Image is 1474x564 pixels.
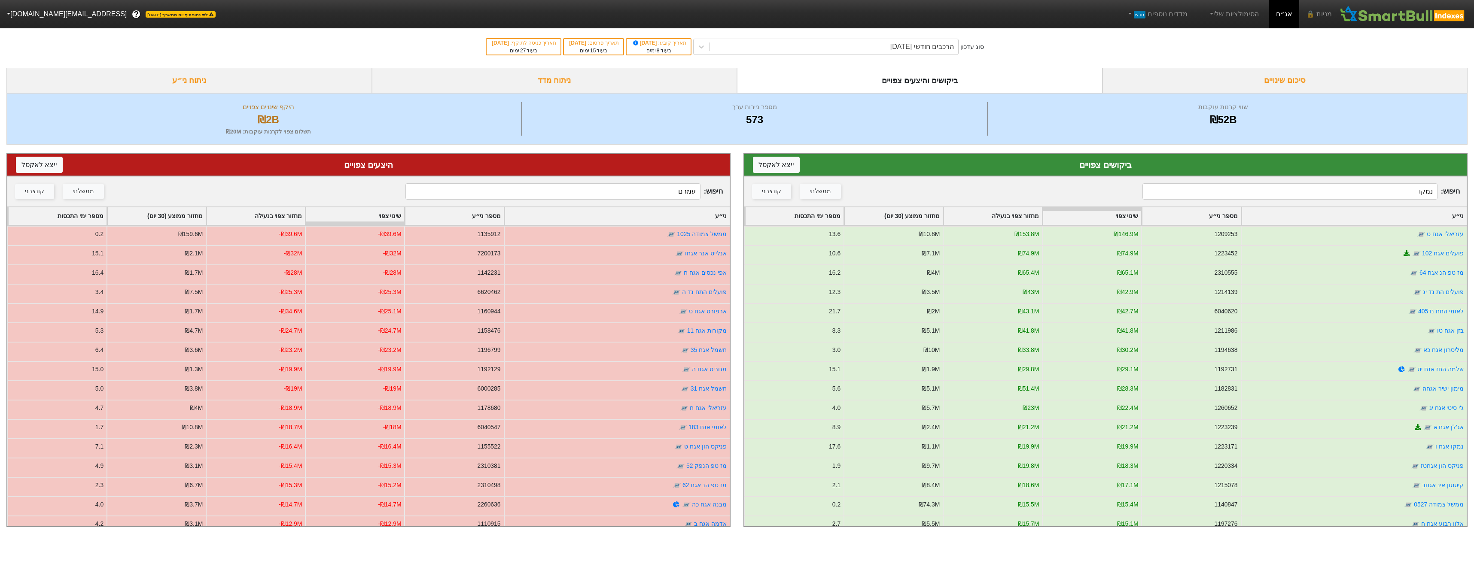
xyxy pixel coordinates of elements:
[107,207,206,225] div: Toggle SortBy
[1412,481,1421,490] img: tase link
[1417,366,1464,373] a: שלמה החז אגח יט
[279,346,302,355] div: -₪23.2M
[990,102,1456,112] div: שווי קרנות עוקבות
[631,39,686,47] div: תאריך קובע :
[1142,183,1460,200] span: חיפוש :
[1214,423,1237,432] div: 1223239
[1018,268,1039,277] div: ₪65.4M
[92,307,104,316] div: 14.9
[95,442,104,451] div: 7.1
[279,307,302,316] div: -₪34.6M
[372,68,737,93] div: ניתוח מדד
[657,48,660,54] span: 8
[185,268,203,277] div: ₪1.7M
[279,481,302,490] div: -₪15.3M
[1419,404,1428,412] img: tase link
[832,346,841,355] div: 3.0
[95,423,104,432] div: 1.7
[1018,423,1039,432] div: ₪21.2M
[1422,385,1464,392] a: מימון ישיר אגחה
[844,207,943,225] div: Toggle SortBy
[677,230,727,237] a: ממשל צמודה 1025
[1413,288,1422,297] img: tase link
[1214,384,1237,393] div: 1182831
[684,520,693,528] img: tase link
[990,112,1456,127] div: ₪52B
[1134,11,1145,18] span: חדש
[1018,461,1039,470] div: ₪19.8M
[1410,269,1418,277] img: tase link
[520,48,526,54] span: 27
[694,520,727,527] a: אדמה אגח ב
[92,365,104,374] div: 15.0
[919,500,940,509] div: ₪74.3M
[672,288,681,297] img: tase link
[1417,230,1425,239] img: tase link
[185,519,203,528] div: ₪3.1M
[829,307,841,316] div: 21.7
[677,327,686,335] img: tase link
[185,326,203,335] div: ₪4.7M
[1142,207,1240,225] div: Toggle SortBy
[1018,249,1039,258] div: ₪74.9M
[684,443,727,450] a: פניקס הון אגח ט
[1434,424,1464,431] a: אג'לן אגח א
[185,249,203,258] div: ₪2.1M
[631,47,686,55] div: בעוד ימים
[1214,461,1237,470] div: 1220334
[1117,249,1139,258] div: ₪74.9M
[405,183,723,200] span: חיפוש :
[1214,481,1237,490] div: 1215078
[829,230,841,239] div: 13.6
[477,346,500,355] div: 1196799
[1117,442,1139,451] div: ₪19.9M
[1214,230,1237,239] div: 1209253
[1423,288,1464,295] a: פועלים הת נד יג
[1408,307,1417,316] img: tase link
[1214,365,1237,374] div: 1192731
[185,442,203,451] div: ₪2.3M
[477,500,500,509] div: 2260636
[922,481,940,490] div: ₪8.4M
[492,40,510,46] span: [DATE]
[378,230,401,239] div: -₪39.6M
[590,48,596,54] span: 15
[1018,384,1039,393] div: ₪51.4M
[684,269,727,276] a: אפי נכסים אגח ח
[832,519,841,528] div: 2.7
[890,42,954,52] div: הרכבים חודשי [DATE]
[1214,442,1237,451] div: 1223171
[185,481,203,490] div: ₪6.7M
[1023,403,1039,412] div: ₪23M
[922,365,940,374] div: ₪1.9M
[185,461,203,470] div: ₪3.1M
[681,385,689,393] img: tase link
[832,481,841,490] div: 2.1
[1117,268,1139,277] div: ₪65.1M
[762,187,781,196] div: קונצרני
[1411,462,1419,470] img: tase link
[692,501,727,508] a: מבנה אגח כה
[1423,423,1432,432] img: tase link
[832,403,841,412] div: 4.0
[95,481,104,490] div: 2.3
[95,461,104,470] div: 4.9
[689,308,727,315] a: ארפורט אגח ט
[927,268,940,277] div: ₪4M
[673,481,681,490] img: tase link
[185,307,203,316] div: ₪1.7M
[829,288,841,297] div: 12.3
[800,184,841,199] button: ממשלתי
[477,461,500,470] div: 2310381
[63,184,104,199] button: ממשלתי
[1437,327,1464,334] a: בזן אגח טו
[185,500,203,509] div: ₪3.7M
[1407,365,1416,374] img: tase link
[95,326,104,335] div: 5.3
[960,42,984,52] div: סוג עדכון
[1205,6,1262,23] a: הסימולציות שלי
[685,250,727,257] a: אנלייט אנר אגחו
[829,249,841,258] div: 10.6
[1117,365,1139,374] div: ₪29.1M
[95,403,104,412] div: 4.7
